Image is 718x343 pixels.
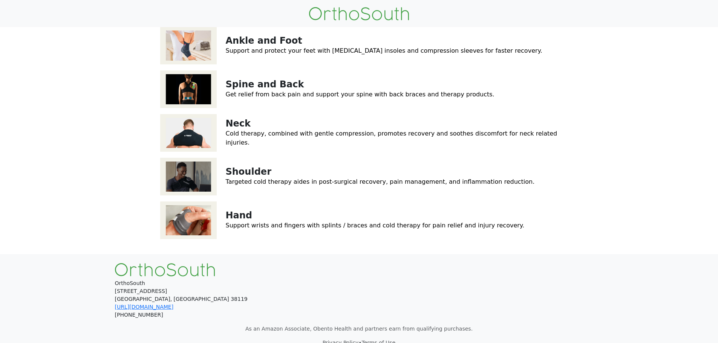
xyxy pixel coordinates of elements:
img: OrthoSouth [309,7,409,20]
img: Spine and Back [160,70,217,108]
a: Get relief from back pain and support your spine with back braces and therapy products. [226,91,494,98]
p: OrthoSouth [STREET_ADDRESS] [GEOGRAPHIC_DATA], [GEOGRAPHIC_DATA] 38119 [PHONE_NUMBER] [115,279,603,319]
a: [URL][DOMAIN_NAME] [115,304,174,310]
a: Spine and Back [226,79,304,90]
img: Shoulder [160,158,217,195]
img: Neck [160,114,217,152]
a: Targeted cold therapy aides in post-surgical recovery, pain management, and inflammation reduction. [226,178,535,185]
img: Hand [160,201,217,239]
a: Cold therapy, combined with gentle compression, promotes recovery and soothes discomfort for neck... [226,130,557,146]
img: Ankle and Foot [160,27,217,64]
a: Shoulder [226,166,271,177]
a: Neck [226,118,251,129]
img: OrthoSouth [115,263,215,276]
a: Support and protect your feet with [MEDICAL_DATA] insoles and compression sleeves for faster reco... [226,47,542,54]
a: Hand [226,210,253,221]
p: As an Amazon Associate, Obento Health and partners earn from qualifying purchases. [115,325,603,333]
a: Support wrists and fingers with splints / braces and cold therapy for pain relief and injury reco... [226,222,525,229]
a: Ankle and Foot [226,35,302,46]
